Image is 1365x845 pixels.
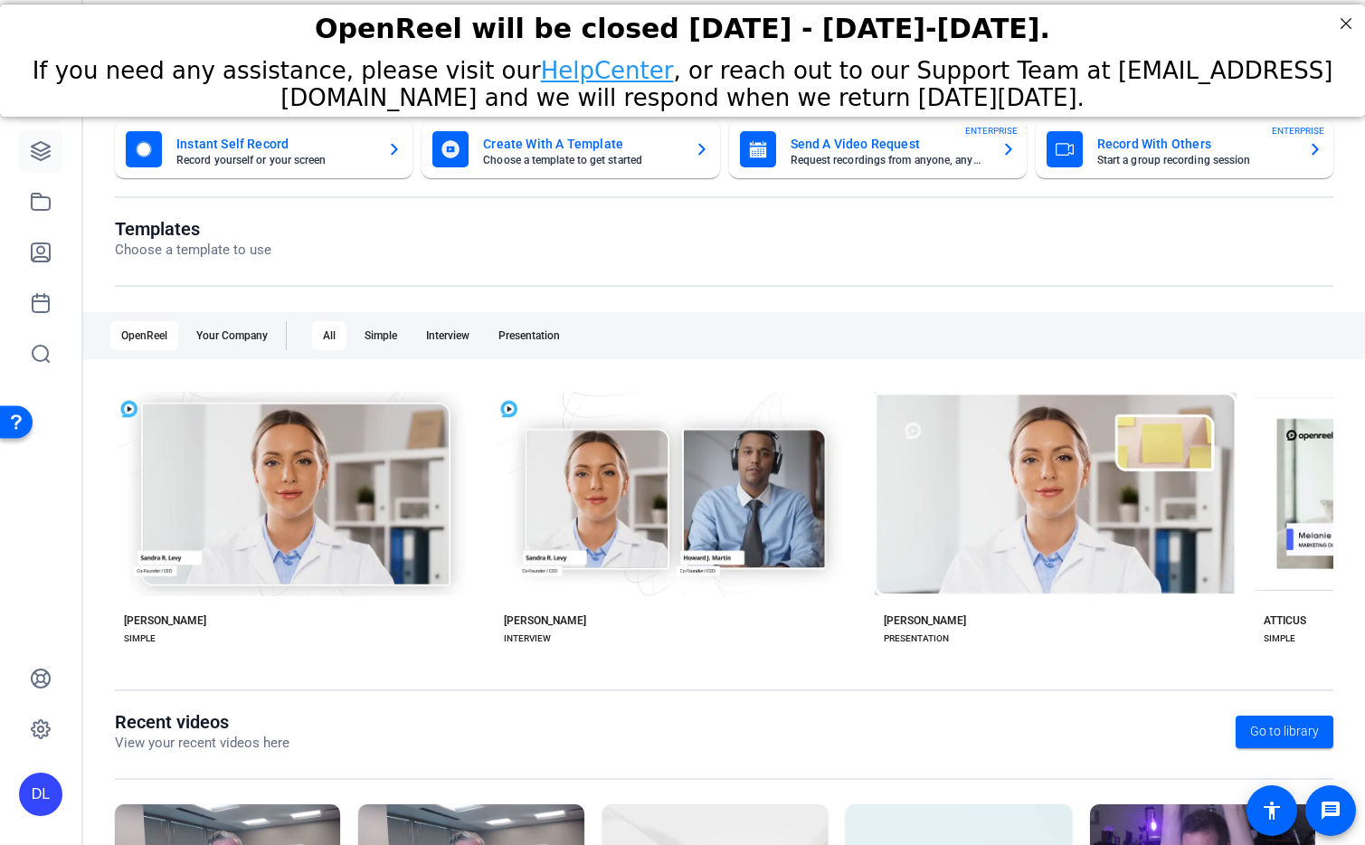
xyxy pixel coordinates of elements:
span: Preview [PERSON_NAME] [1007,508,1130,518]
div: INTERVIEW [504,631,551,646]
div: Presentation [488,321,571,350]
h1: Templates [115,218,271,240]
mat-card-title: Record With Others [1097,133,1294,155]
div: SIMPLE [124,631,156,646]
span: Start with [PERSON_NAME] [1002,456,1134,467]
div: Simple [354,321,408,350]
mat-icon: play_arrow [981,502,1003,524]
span: ENTERPRISE [965,124,1018,138]
div: PRESENTATION [884,631,949,646]
mat-card-title: Create With A Template [483,133,679,155]
button: Record With OthersStart a group recording sessionENTERPRISE [1036,120,1333,178]
div: [PERSON_NAME] [884,613,966,628]
mat-card-subtitle: Record yourself or your screen [176,155,373,166]
div: Projects [70,142,116,159]
div: [PERSON_NAME] [124,613,206,628]
span: Start with [PERSON_NAME] [242,456,374,467]
mat-icon: play_arrow [222,502,243,524]
div: Your Company [185,321,279,350]
mat-icon: check_circle [597,451,619,472]
mat-card-subtitle: Choose a template to get started [483,155,679,166]
div: OpenReel will be closed [DATE] - [DATE]-[DATE]. [23,8,1342,40]
div: All [312,321,346,350]
mat-card-subtitle: Request recordings from anyone, anywhere [791,155,987,166]
mat-icon: check_circle [217,451,239,472]
mat-icon: check_circle [977,451,999,472]
button: Create With A TemplateChoose a template to get started [422,120,719,178]
span: Preview [PERSON_NAME] [627,508,750,518]
span: Go to library [1250,722,1319,741]
a: Go to library [1236,716,1333,748]
mat-icon: accessibility [1261,800,1283,821]
button: Instant Self RecordRecord yourself or your screen [115,120,412,178]
p: Choose a template to use [115,240,271,261]
mat-card-title: Send A Video Request [791,133,987,155]
div: SIMPLE [1264,631,1295,646]
p: View your recent videos here [115,733,289,754]
mat-icon: message [1320,800,1341,821]
div: OpenReel [110,321,178,350]
span: Preview [PERSON_NAME] [247,508,370,518]
a: HelpCenter [541,52,674,80]
div: DL [19,773,62,816]
span: ENTERPRISE [1272,124,1324,138]
span: Start with [PERSON_NAME] [622,456,754,467]
div: [PERSON_NAME] [504,613,586,628]
div: ATTICUS [1264,613,1306,628]
span: If you need any assistance, please visit our , or reach out to our Support Team at [EMAIL_ADDRESS... [33,52,1333,107]
h1: Recent videos [115,711,289,733]
mat-icon: play_arrow [602,502,623,524]
button: Send A Video RequestRequest recordings from anyone, anywhereENTERPRISE [729,120,1027,178]
mat-card-subtitle: Start a group recording session [1097,155,1294,166]
mat-card-title: Instant Self Record [176,133,373,155]
div: Interview [415,321,480,350]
